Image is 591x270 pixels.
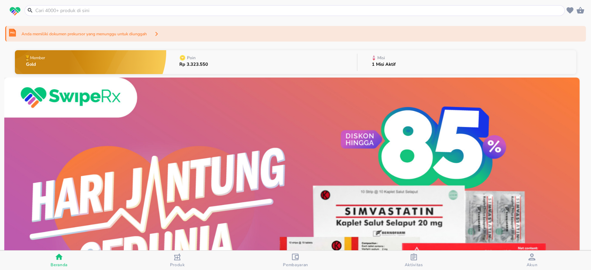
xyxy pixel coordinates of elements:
[179,62,208,67] p: Rp 3.323.550
[170,262,185,268] span: Produk
[166,48,357,76] button: PoinRp 3.323.550
[404,262,423,268] span: Aktivitas
[21,31,147,37] p: Anda memiliki dokumen prekursor yang menunggu untuk diunggah
[187,56,196,60] p: Poin
[10,7,20,16] img: logo_swiperx_s.bd005f3b.svg
[26,62,46,67] p: Gold
[283,262,308,268] span: Pembayaran
[35,7,563,14] input: Cari 4000+ produk di sini
[9,29,16,37] img: prekursor-icon.04a7e01b.svg
[51,262,68,268] span: Beranda
[357,48,576,76] button: Misi1 Misi Aktif
[15,48,167,76] button: MemberGold
[355,251,473,270] button: Aktivitas
[118,251,236,270] button: Produk
[473,251,591,270] button: Akun
[526,262,537,268] span: Akun
[30,56,45,60] p: Member
[377,56,385,60] p: Misi
[372,62,396,67] p: 1 Misi Aktif
[236,251,355,270] button: Pembayaran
